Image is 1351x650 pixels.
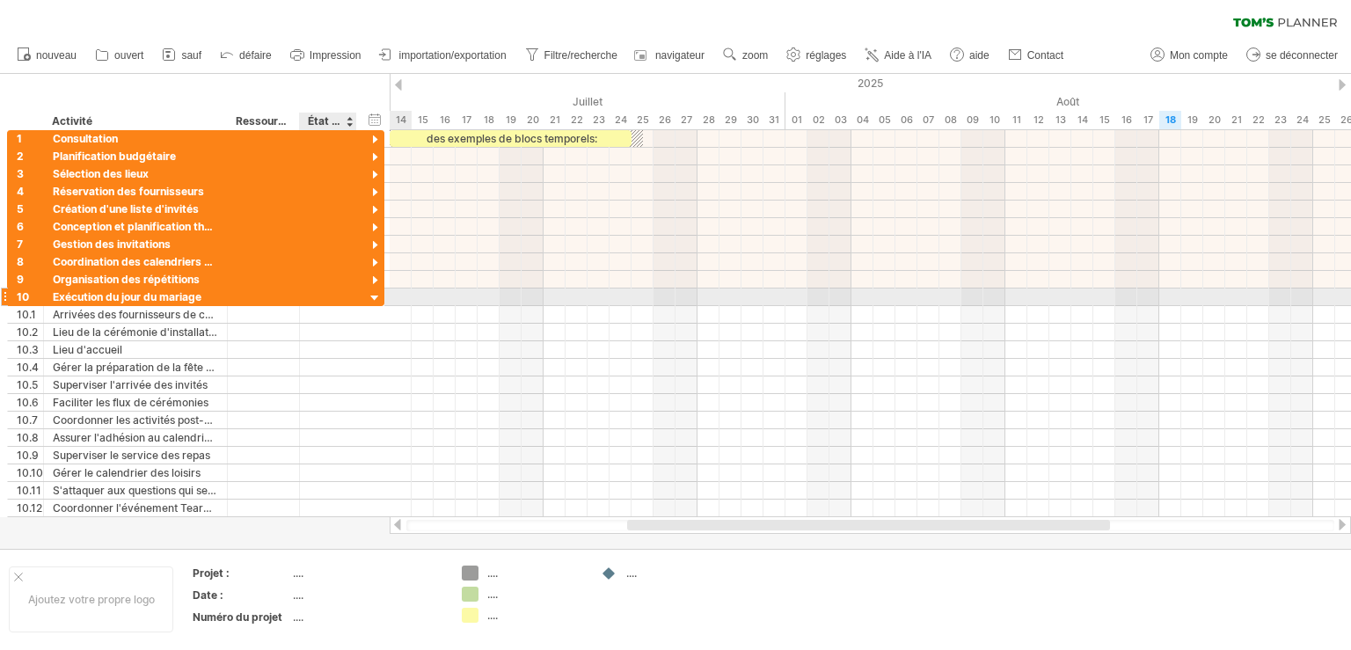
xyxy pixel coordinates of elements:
[215,44,277,67] a: défaire
[17,201,43,217] div: 5
[860,44,937,67] a: Aide à l'IA
[566,111,588,129] div: Tuesday, 22 July 2025
[53,359,218,376] div: Gérer la préparation de la fête de marié
[655,49,705,62] span: navigateur
[500,111,522,129] div: Saturday, 19 July 2025
[17,359,43,376] div: 10.4
[1027,111,1049,129] div: Tuesday, 12 August 2025
[1269,111,1291,129] div: Saturday, 23 August 2025
[806,49,846,62] span: réglages
[53,429,218,446] div: Assurer l'adhésion au calendrier d'accueil
[895,111,917,129] div: Wednesday, 6 August 2025
[741,111,763,129] div: Wednesday, 30 July 2025
[873,111,895,129] div: Tuesday, 5 August 2025
[17,324,43,340] div: 10.2
[17,394,43,411] div: 10.6
[626,566,722,581] div: ....
[632,44,710,67] a: navigateur
[487,587,583,602] div: ....
[1071,111,1093,129] div: Thursday, 14 August 2025
[17,148,43,164] div: 2
[390,111,412,129] div: Monday, 14 July 2025
[917,111,939,129] div: Thursday, 7 August 2025
[17,447,43,464] div: 10.9
[17,271,43,288] div: 9
[1146,44,1233,67] a: Mon compte
[53,165,218,182] div: Sélection des lieux
[1266,49,1338,62] span: se déconnecter
[17,183,43,200] div: 4
[236,113,289,130] div: Ressources
[53,288,218,305] div: Exécution du jour du mariage
[412,111,434,129] div: Tuesday, 15 July 2025
[807,111,829,129] div: Saturday, 2 August 2025
[1004,44,1069,67] a: Contact
[53,271,218,288] div: Organisation des répétitions
[675,111,697,129] div: Sunday, 27 July 2025
[104,92,785,111] div: July 2025
[946,44,995,67] a: aide
[1313,111,1335,129] div: Monday, 25 August 2025
[53,376,218,393] div: Superviser l'arrivée des invités
[763,111,785,129] div: Thursday, 31 July 2025
[1093,111,1115,129] div: Friday, 15 August 2025
[9,566,173,632] div: Ajoutez votre propre logo
[12,44,82,67] a: nouveau
[829,111,851,129] div: Sunday, 3 August 2025
[522,111,544,129] div: Sunday, 20 July 2025
[53,464,218,481] div: Gérer le calendrier des loisirs
[390,130,632,147] div: des exemples de blocs temporels:
[17,500,43,516] div: 10.12
[521,44,623,67] a: Filtre/recherche
[1115,111,1137,129] div: Saturday, 16 August 2025
[1247,111,1269,129] div: Friday, 22 August 2025
[17,306,43,323] div: 10.1
[193,566,289,581] div: Projet :
[1242,44,1343,67] a: se déconnecter
[293,566,441,581] div: ....
[1005,111,1027,129] div: Monday, 11 August 2025
[181,49,201,62] span: sauf
[17,429,43,446] div: 10.8
[1170,49,1228,62] span: Mon compte
[53,253,218,270] div: Coordination des calendriers d'événements
[239,49,272,62] span: défaire
[1137,111,1159,129] div: Sunday, 17 August 2025
[53,236,218,252] div: Gestion des invitations
[157,44,207,67] a: sauf
[53,183,218,200] div: Réservation des fournisseurs
[193,610,289,624] div: Numéro du projet
[544,111,566,129] div: Monday, 21 July 2025
[17,288,43,305] div: 10
[588,111,610,129] div: Wednesday, 23 July 2025
[310,49,361,62] span: Impression
[398,49,506,62] span: importation/exportation
[1225,111,1247,129] div: Thursday, 21 August 2025
[53,447,218,464] div: Superviser le service des repas
[293,610,441,624] div: ....
[785,111,807,129] div: Friday, 1 August 2025
[114,49,143,62] span: ouvert
[17,376,43,393] div: 10.5
[53,148,218,164] div: Planification budgétaire
[697,111,719,129] div: Monday, 28 July 2025
[375,44,511,67] a: importation/exportation
[53,306,218,323] div: Arrivées des fournisseurs de coordonnées
[17,482,43,499] div: 10.11
[1049,111,1071,129] div: Wednesday, 13 August 2025
[293,588,441,603] div: ....
[17,165,43,182] div: 3
[52,113,217,130] div: Activité
[487,566,583,581] div: ....
[17,236,43,252] div: 7
[53,324,218,340] div: Lieu de la cérémonie d'installation
[742,49,768,62] span: zoom
[654,111,675,129] div: Saturday, 26 July 2025
[969,49,990,62] span: aide
[17,130,43,147] div: 1
[17,218,43,235] div: 6
[939,111,961,129] div: Friday, 8 August 2025
[286,44,367,67] a: Impression
[884,49,931,62] span: Aide à l'IA
[53,130,218,147] div: Consultation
